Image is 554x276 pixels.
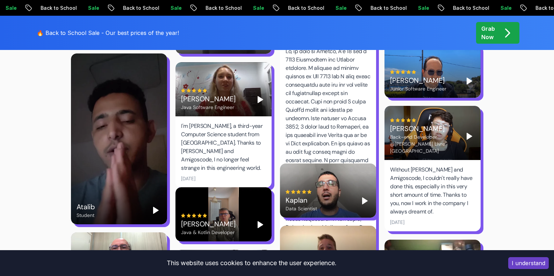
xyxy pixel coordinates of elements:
[390,85,446,92] div: Junior Software Engineer
[181,175,195,182] div: [DATE]
[444,5,492,12] p: Back to School
[359,195,370,206] button: Play
[197,5,244,12] p: Back to School
[32,5,79,12] p: Back to School
[5,255,498,271] div: This website uses cookies to enhance the user experience.
[77,212,95,219] div: Student
[390,166,475,216] div: Without [PERSON_NAME] and Amigoscode, I couldn't really have done this, especially in this very s...
[492,5,514,12] p: Sale
[362,5,409,12] p: Back to School
[464,75,475,87] button: Play
[464,131,475,142] button: Play
[255,94,266,105] button: Play
[409,5,432,12] p: Sale
[79,5,102,12] p: Sale
[181,104,236,111] div: Java Software Engineer
[286,195,317,205] div: Kaplan
[481,24,495,41] p: Grab Now
[390,124,458,133] div: [PERSON_NAME]
[181,122,266,172] div: I'm [PERSON_NAME], a third-year Computer Science student from [GEOGRAPHIC_DATA]. Thanks to [PERSO...
[181,229,236,236] div: Java & Kotlin Developer
[390,219,404,226] div: [DATE]
[162,5,184,12] p: Sale
[286,205,317,212] div: Data Scientist
[150,205,161,216] button: Play
[508,257,549,269] button: Accept cookies
[181,94,236,104] div: [PERSON_NAME]
[181,219,236,229] div: [PERSON_NAME]
[327,5,349,12] p: Sale
[114,5,162,12] p: Back to School
[37,29,179,37] p: 🔥 Back to School Sale - Our best prices of the year!
[390,133,458,154] div: Back-end Developer @[PERSON_NAME] Livre [GEOGRAPHIC_DATA]
[77,202,95,212] div: Atalib
[279,5,327,12] p: Back to School
[255,219,266,230] button: Play
[390,75,446,85] div: [PERSON_NAME]
[244,5,267,12] p: Sale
